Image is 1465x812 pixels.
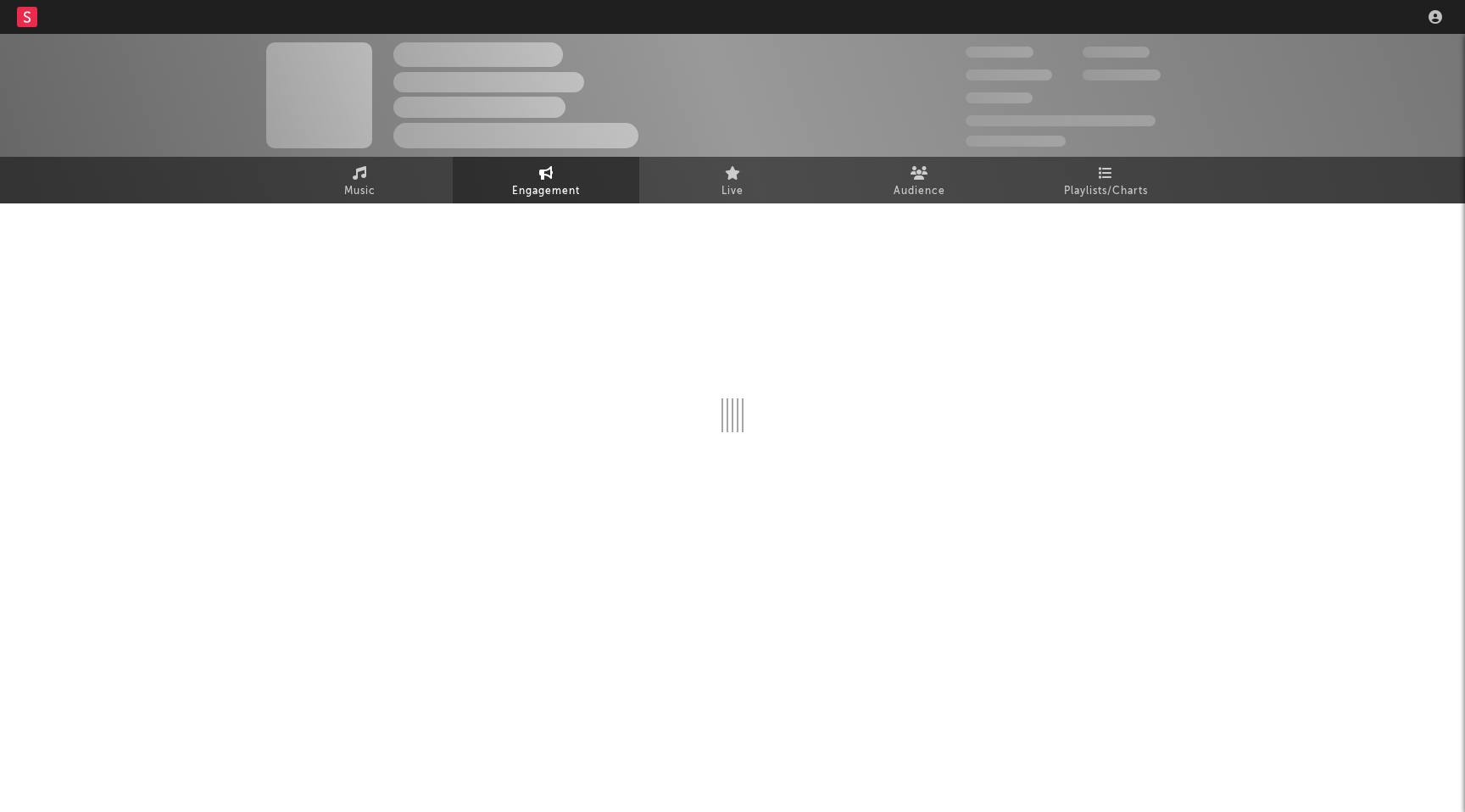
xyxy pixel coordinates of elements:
[894,181,945,202] span: Audience
[966,70,1052,81] span: 50,000,000
[966,92,1033,103] span: 100,000
[1083,70,1161,81] span: 1,000,000
[966,47,1033,58] span: 300,000
[266,157,453,203] a: Music
[721,181,744,202] span: Live
[966,136,1066,147] span: Jump Score: 85.0
[966,115,1156,126] span: 50,000,000 Monthly Listeners
[639,157,826,203] a: Live
[344,181,376,202] span: Music
[512,181,580,202] span: Engagement
[1083,47,1150,58] span: 100,000
[1012,157,1199,203] a: Playlists/Charts
[826,157,1012,203] a: Audience
[1064,181,1148,202] span: Playlists/Charts
[453,157,639,203] a: Engagement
